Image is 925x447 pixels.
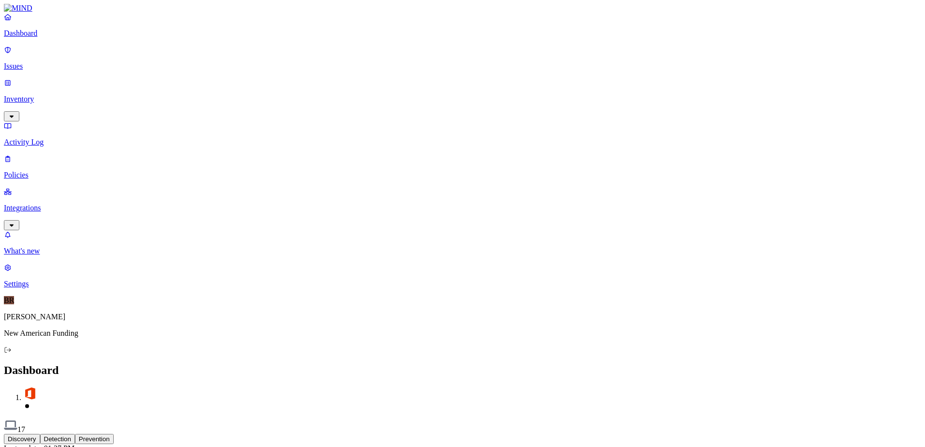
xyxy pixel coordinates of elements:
a: MIND [4,4,921,13]
p: What's new [4,247,921,255]
a: Settings [4,263,921,288]
img: svg%3e [23,387,37,400]
a: What's new [4,230,921,255]
a: Issues [4,45,921,71]
img: MIND [4,4,32,13]
a: Activity Log [4,121,921,147]
p: Integrations [4,204,921,212]
p: Activity Log [4,138,921,147]
img: svg%3e [4,418,17,432]
h2: Dashboard [4,364,921,377]
span: BR [4,296,14,304]
p: Issues [4,62,921,71]
p: Settings [4,280,921,288]
span: 17 [17,425,25,433]
button: Discovery [4,434,40,444]
p: Policies [4,171,921,179]
p: Inventory [4,95,921,104]
button: Detection [40,434,75,444]
a: Integrations [4,187,921,229]
a: Inventory [4,78,921,120]
button: Prevention [75,434,114,444]
a: Dashboard [4,13,921,38]
p: Dashboard [4,29,921,38]
p: New American Funding [4,329,921,338]
p: [PERSON_NAME] [4,313,921,321]
a: Policies [4,154,921,179]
